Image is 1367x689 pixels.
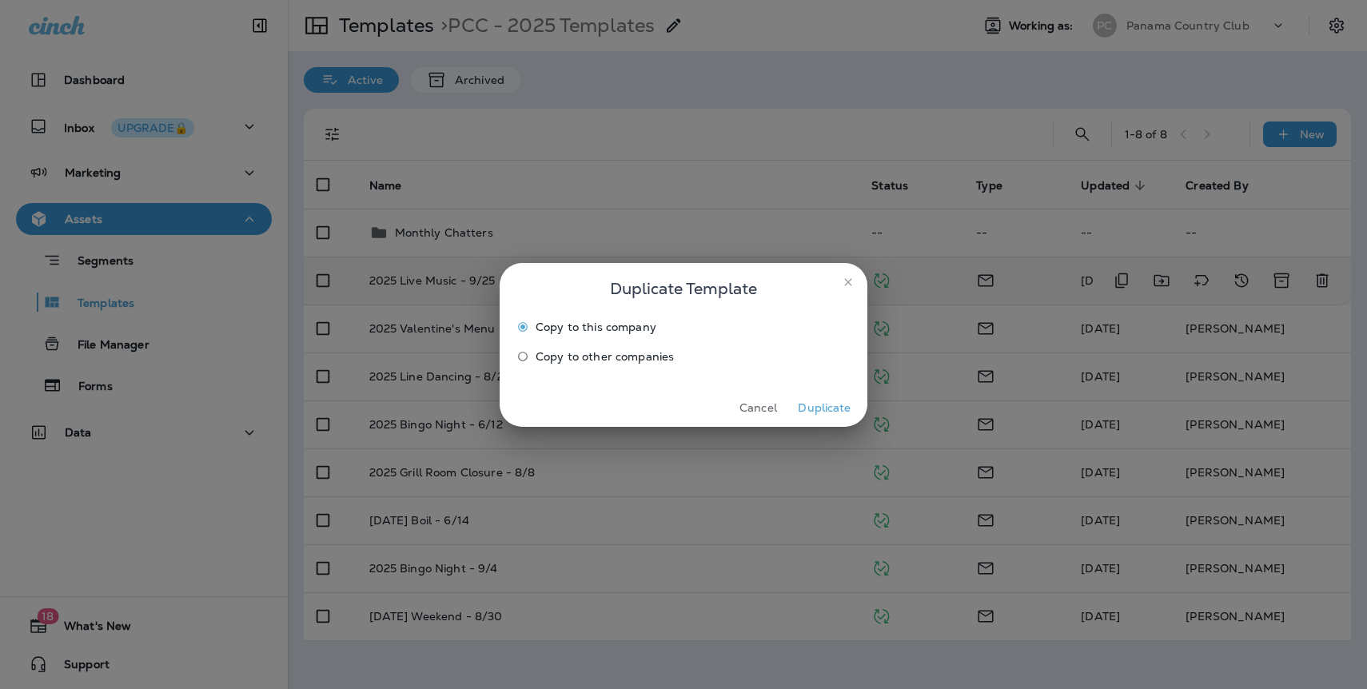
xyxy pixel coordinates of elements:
span: Copy to other companies [536,350,674,363]
span: Duplicate Template [610,276,757,301]
button: close [835,269,861,295]
span: Copy to this company [536,321,656,333]
button: Cancel [728,396,788,420]
button: Duplicate [795,396,855,420]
